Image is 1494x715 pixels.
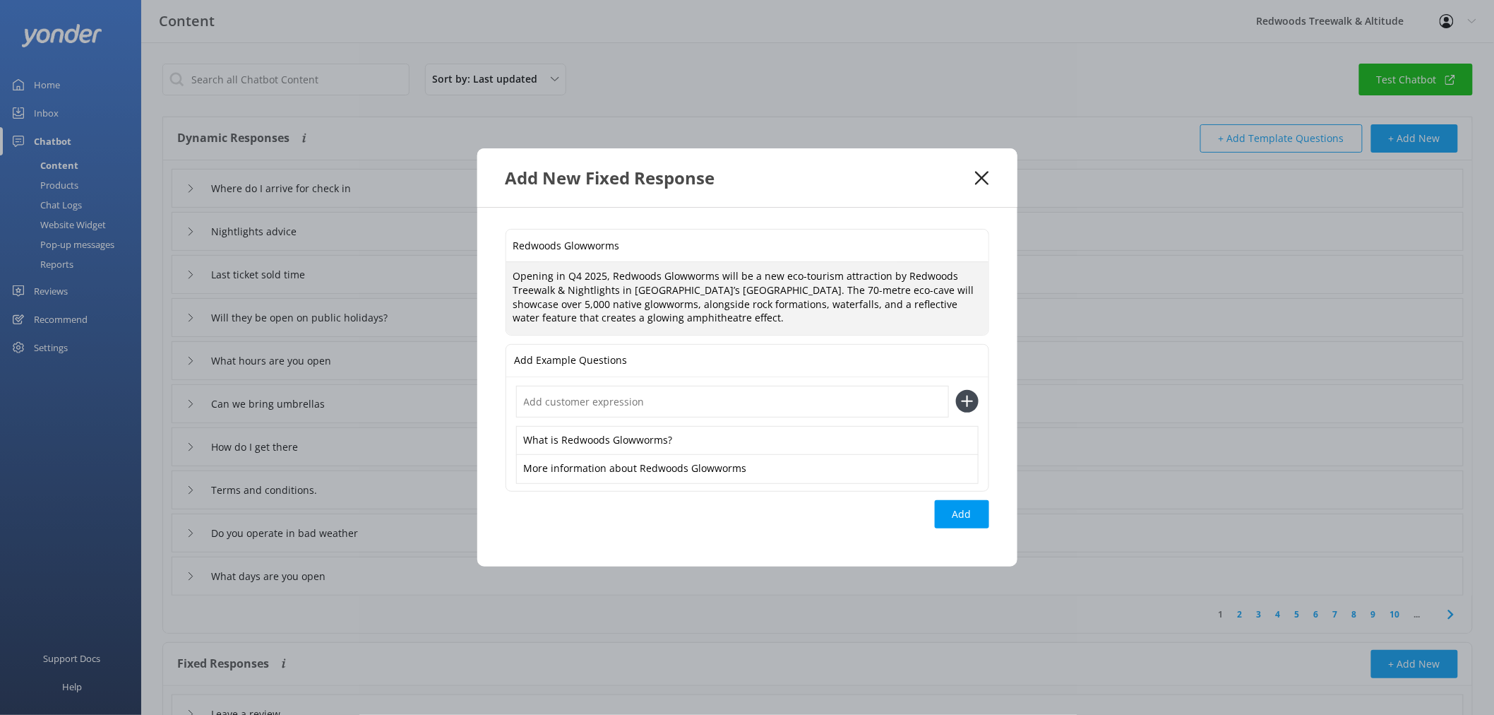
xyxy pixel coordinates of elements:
div: More information about Redwoods Glowworms [516,454,979,484]
textarea: Opening in Q4 2025, Redwoods Glowworms will be a new eco-tourism attraction by Redwoods Treewalk ... [506,262,988,334]
input: Type a new question... [506,230,988,261]
p: Add Example Questions [515,345,628,377]
button: Add [935,500,989,528]
div: Add New Fixed Response [506,166,976,189]
button: Close [975,171,988,185]
div: What is Redwoods Glowworms? [516,426,979,456]
input: Add customer expression [516,386,949,418]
